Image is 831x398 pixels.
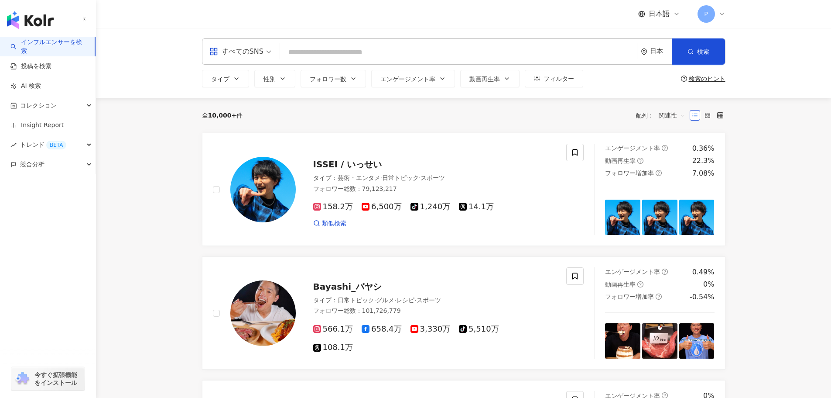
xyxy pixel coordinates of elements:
span: 動画再生率 [605,281,636,288]
span: 6,500万 [362,202,402,211]
span: question-circle [656,294,662,300]
span: 性別 [263,76,276,83]
img: KOL Avatar [230,280,296,346]
img: post-image [679,323,715,359]
div: 全 件 [202,112,243,119]
button: エンゲージメント率 [371,70,455,87]
img: KOL Avatar [230,157,296,222]
img: post-image [605,200,640,235]
button: 検索 [672,38,725,65]
span: P [704,9,708,19]
div: 0.36% [692,144,715,153]
button: フィルター [525,70,583,87]
div: 日本 [650,48,672,55]
span: タイプ [211,76,229,83]
span: トレンド [20,135,66,155]
span: 今すぐ拡張機能をインストール [34,371,82,387]
span: 108.1万 [313,343,353,352]
span: フォロワー数 [310,76,346,83]
a: KOL AvatarISSEI / いっせいタイプ：芸術・エンタメ·日常トピック·スポーツフォロワー総数：79,123,217158.2万6,500万1,240万14.1万類似検索エンゲージメン... [202,133,725,246]
span: フィルター [544,75,574,82]
button: 動画再生率 [460,70,520,87]
span: rise [10,142,17,148]
span: · [419,174,421,181]
div: 22.3% [692,156,715,166]
img: post-image [679,200,715,235]
a: Insight Report [10,121,64,130]
span: 158.2万 [313,202,353,211]
span: エンゲージメント率 [380,76,435,83]
span: 動画再生率 [469,76,500,83]
span: · [414,297,416,304]
span: コレクション [20,96,57,115]
span: 1,240万 [410,202,451,211]
div: 検索のヒント [689,75,725,82]
a: chrome extension今すぐ拡張機能をインストール [11,367,85,391]
span: エンゲージメント率 [605,145,660,152]
div: 0% [703,280,714,289]
a: AI 検索 [10,82,41,90]
div: 0.49% [692,267,715,277]
div: BETA [46,141,66,149]
span: 3,330万 [410,325,451,334]
button: 性別 [254,70,295,87]
span: 10,000+ [208,112,237,119]
span: 14.1万 [459,202,494,211]
div: 7.08% [692,169,715,178]
span: 類似検索 [322,219,346,228]
img: logo [7,11,54,29]
span: スポーツ [417,297,441,304]
div: タイプ ： [313,296,556,305]
img: chrome extension [14,372,31,386]
span: appstore [209,47,218,56]
span: 5,510万 [459,325,499,334]
span: question-circle [637,281,643,287]
span: Bayashi_バヤシ [313,281,382,292]
span: ISSEI / いっせい [313,159,382,170]
a: 投稿を検索 [10,62,51,71]
div: タイプ ： [313,174,556,183]
div: フォロワー総数 ： 101,726,779 [313,307,556,315]
button: フォロワー数 [301,70,366,87]
span: レシピ [396,297,414,304]
span: 動画再生率 [605,157,636,164]
button: タイプ [202,70,249,87]
span: 658.4万 [362,325,402,334]
span: 日本語 [649,9,670,19]
span: グルメ [376,297,394,304]
div: フォロワー総数 ： 79,123,217 [313,185,556,194]
span: 日常トピック [382,174,419,181]
img: post-image [642,200,677,235]
span: · [394,297,396,304]
span: question-circle [656,170,662,176]
div: すべてのSNS [209,45,263,59]
span: · [374,297,376,304]
span: フォロワー増加率 [605,293,654,300]
span: 関連性 [659,108,685,122]
span: question-circle [681,76,687,82]
span: 芸術・エンタメ [338,174,380,181]
div: -0.54% [690,292,715,302]
span: 566.1万 [313,325,353,334]
img: post-image [642,323,677,359]
a: KOL AvatarBayashi_バヤシタイプ：日常トピック·グルメ·レシピ·スポーツフォロワー総数：101,726,779566.1万658.4万3,330万5,510万108.1万エンゲー... [202,256,725,370]
span: · [380,174,382,181]
span: question-circle [662,269,668,275]
span: 検索 [697,48,709,55]
span: question-circle [637,158,643,164]
span: フォロワー増加率 [605,170,654,177]
a: 類似検索 [313,219,346,228]
div: 配列： [636,108,690,122]
span: question-circle [662,145,668,151]
span: スポーツ [421,174,445,181]
span: environment [641,48,647,55]
span: 日常トピック [338,297,374,304]
span: 競合分析 [20,155,44,174]
span: エンゲージメント率 [605,268,660,275]
img: post-image [605,323,640,359]
a: searchインフルエンサーを検索 [10,38,88,55]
